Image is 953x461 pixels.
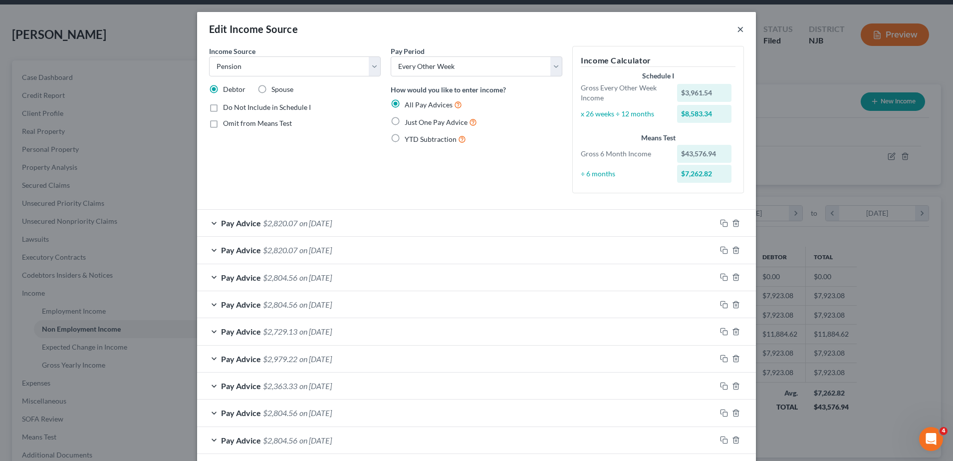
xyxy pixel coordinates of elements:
span: on [DATE] [299,273,332,282]
span: Debtor [223,85,245,93]
span: $2,979.22 [263,354,297,364]
span: on [DATE] [299,327,332,336]
span: $2,363.33 [263,381,297,391]
div: Schedule I [581,71,735,81]
span: on [DATE] [299,300,332,309]
span: Pay Advice [221,354,261,364]
span: Pay Advice [221,381,261,391]
div: $7,262.82 [677,165,732,183]
span: All Pay Advices [405,100,453,109]
div: $43,576.94 [677,145,732,163]
span: Pay Advice [221,436,261,445]
h5: Income Calculator [581,54,735,67]
div: Edit Income Source [209,22,298,36]
div: $3,961.54 [677,84,732,102]
div: Gross 6 Month Income [576,149,672,159]
label: How would you like to enter income? [391,84,506,95]
span: on [DATE] [299,245,332,255]
span: on [DATE] [299,354,332,364]
span: Pay Advice [221,273,261,282]
span: $2,804.56 [263,408,297,418]
span: $2,804.56 [263,300,297,309]
span: Pay Advice [221,245,261,255]
span: $2,804.56 [263,273,297,282]
span: Pay Advice [221,408,261,418]
span: YTD Subtraction [405,135,457,143]
span: on [DATE] [299,408,332,418]
span: 4 [940,427,948,435]
span: Pay Advice [221,218,261,228]
span: Spouse [271,85,293,93]
span: Do Not Include in Schedule I [223,103,311,111]
span: on [DATE] [299,381,332,391]
span: $2,820.07 [263,218,297,228]
button: × [737,23,744,35]
span: $2,729.13 [263,327,297,336]
span: on [DATE] [299,218,332,228]
div: ÷ 6 months [576,169,672,179]
span: $2,820.07 [263,245,297,255]
span: Pay Advice [221,300,261,309]
span: Omit from Means Test [223,119,292,127]
span: Pay Advice [221,327,261,336]
span: Income Source [209,47,255,55]
span: Just One Pay Advice [405,118,468,126]
iframe: Intercom live chat [919,427,943,451]
span: on [DATE] [299,436,332,445]
div: x 26 weeks ÷ 12 months [576,109,672,119]
span: $2,804.56 [263,436,297,445]
div: Gross Every Other Week Income [576,83,672,103]
label: Pay Period [391,46,425,56]
div: Means Test [581,133,735,143]
div: $8,583.34 [677,105,732,123]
